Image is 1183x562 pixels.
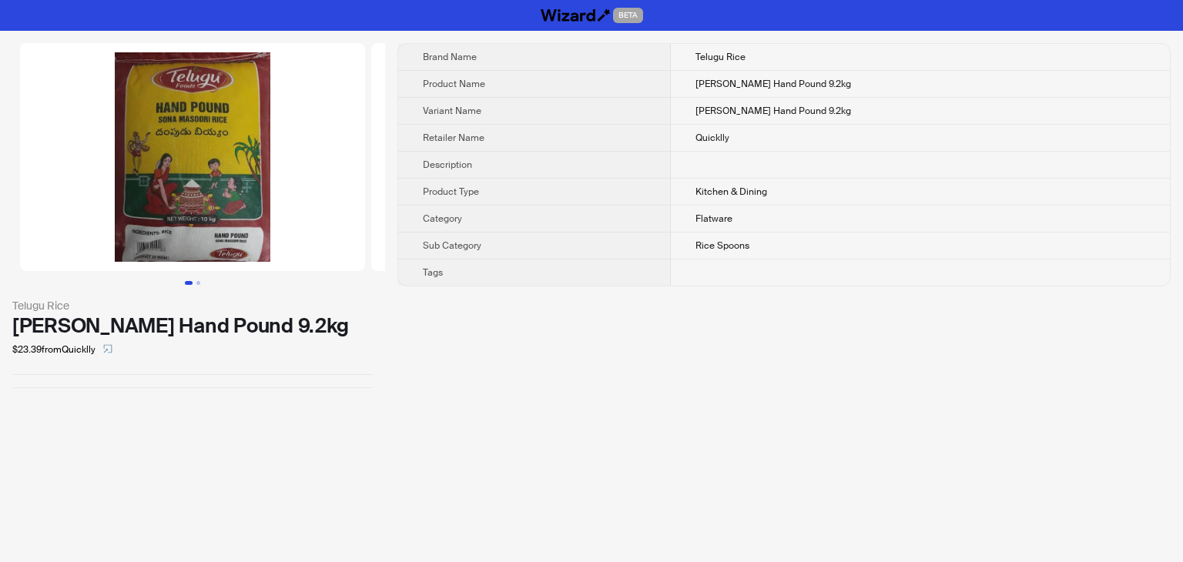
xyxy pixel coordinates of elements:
[695,186,767,198] span: Kitchen & Dining
[695,51,746,63] span: Telugu Rice
[371,43,716,271] img: Sona Masoori Hand Pound 9.2kg Sona Masoori Hand Pound 9.2kg image 2
[423,132,484,144] span: Retailer Name
[695,132,729,144] span: Quicklly
[12,337,373,362] div: $23.39 from Quicklly
[695,78,851,90] span: [PERSON_NAME] Hand Pound 9.2kg
[20,43,365,271] img: Sona Masoori Hand Pound 9.2kg Sona Masoori Hand Pound 9.2kg image 1
[695,105,851,117] span: [PERSON_NAME] Hand Pound 9.2kg
[423,212,462,225] span: Category
[103,344,112,353] span: select
[613,8,643,23] span: BETA
[423,105,481,117] span: Variant Name
[695,212,732,225] span: Flatware
[423,239,481,252] span: Sub Category
[423,159,472,171] span: Description
[423,266,443,279] span: Tags
[423,186,479,198] span: Product Type
[185,281,193,285] button: Go to slide 1
[196,281,200,285] button: Go to slide 2
[423,78,485,90] span: Product Name
[12,297,373,314] div: Telugu Rice
[423,51,477,63] span: Brand Name
[12,314,373,337] div: [PERSON_NAME] Hand Pound 9.2kg
[695,239,749,252] span: Rice Spoons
